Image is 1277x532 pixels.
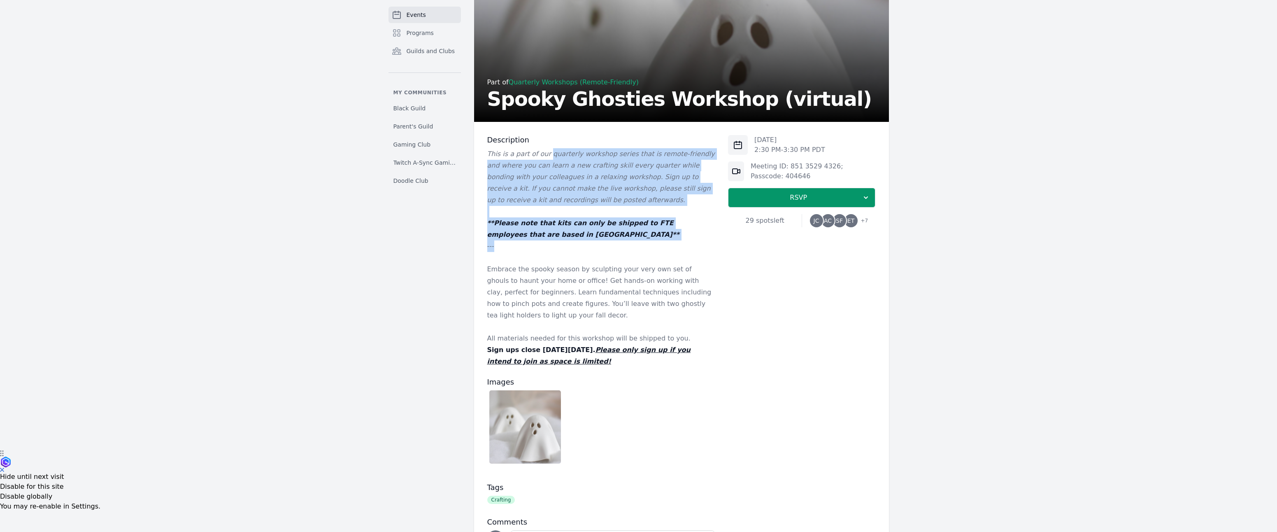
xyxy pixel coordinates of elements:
span: Programs [407,29,434,37]
span: Crafting [487,496,515,504]
a: Quarterly Workshops (Remote-Friendly) [509,78,639,86]
a: Parent's Guild [388,119,461,134]
button: RSVP [728,188,875,208]
h3: Images [487,377,715,387]
span: JC [814,218,819,224]
p: [DATE] [754,135,825,145]
p: --- [487,240,715,252]
span: SF [836,218,843,224]
h2: Spooky Ghosties Workshop (virtual) [487,89,872,109]
p: Embrace the spooky season by sculpting your very own set of ghouls to haunt your home or office! ... [487,264,715,321]
a: Twitch A-Sync Gaming (TAG) Club [388,155,461,170]
a: Guilds and Clubs [388,43,461,59]
span: Black Guild [393,104,426,112]
span: + 7 [856,216,868,227]
h3: Description [487,135,715,145]
p: 2:30 PM - 3:30 PM PDT [754,145,825,155]
span: Events [407,11,426,19]
nav: Sidebar [388,7,461,188]
span: ET [847,218,854,224]
img: Screenshot%202025-08-18%20at%2011.44.36%E2%80%AFAM.png [489,390,561,464]
span: RSVP [735,193,862,203]
p: My communities [388,89,461,96]
a: Programs [388,25,461,41]
p: All materials needed for this workshop will be shipped to you. [487,333,715,344]
a: Gaming Club [388,137,461,152]
span: Guilds and Clubs [407,47,455,55]
a: Events [388,7,461,23]
em: **Please note that kits can only be shipped to FTE employees that are based in [GEOGRAPHIC_DATA]** [487,219,679,238]
h3: Tags [487,483,715,492]
h3: Comments [487,517,715,527]
span: Twitch A-Sync Gaming (TAG) Club [393,159,456,167]
span: AC [824,218,832,224]
div: Part of [487,77,872,87]
a: Meeting ID: 851 3529 4326; Passcode: 404646 [751,162,843,180]
span: Gaming Club [393,140,431,149]
em: This is a part of our quarterly workshop series that is remote-friendly and where you can learn a... [487,150,715,204]
span: Doodle Club [393,177,428,185]
div: 29 spots left [728,216,802,226]
span: Parent's Guild [393,122,433,131]
a: Black Guild [388,101,461,116]
u: Please only sign up if you intend to join as space is limited! [487,346,691,365]
a: Doodle Club [388,173,461,188]
strong: Sign ups close [DATE][DATE]. [487,346,691,365]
